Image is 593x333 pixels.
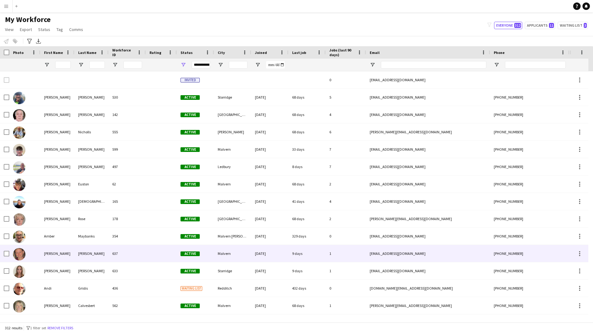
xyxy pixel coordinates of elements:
span: Active [181,234,200,239]
div: [PERSON_NAME] [40,123,74,140]
div: [PERSON_NAME] [40,106,74,123]
input: First Name Filter Input [55,61,71,69]
span: Active [181,217,200,221]
img: Amanda Rose [13,213,25,226]
input: Row Selection is disabled for this row (unchecked) [4,77,9,83]
div: 6 [326,123,366,140]
div: [PERSON_NAME] [40,210,74,227]
span: Phone [494,50,505,55]
div: 68 days [288,210,326,227]
div: [PHONE_NUMBER] [490,175,569,193]
a: Tag [54,25,65,33]
div: 502 [109,314,146,331]
span: Joined [255,50,267,55]
img: Adrian Pace-Bardon [13,109,25,122]
div: [PHONE_NUMBER] [490,245,569,262]
a: Comms [67,25,86,33]
div: [EMAIL_ADDRESS][DOMAIN_NAME] [366,106,490,123]
button: Everyone312 [494,22,522,29]
div: 1 [326,262,366,279]
div: 2 [326,210,366,227]
div: 68 days [288,297,326,314]
div: [PHONE_NUMBER] [490,314,569,331]
input: Phone Filter Input [505,61,566,69]
div: [PERSON_NAME] [74,89,109,106]
span: Active [181,165,200,169]
div: [DATE] [251,210,288,227]
div: 637 [109,245,146,262]
span: View [5,27,14,32]
div: Storridge [214,89,251,106]
div: Rose [74,210,109,227]
span: Invited [181,78,200,82]
div: 68 days [288,106,326,123]
div: Maybanks [74,228,109,245]
div: [DATE] [251,123,288,140]
span: Active [181,130,200,135]
div: 1 [326,245,366,262]
div: [PHONE_NUMBER] [490,193,569,210]
input: Last Name Filter Input [89,61,105,69]
span: Status [38,27,50,32]
div: [PHONE_NUMBER] [490,106,569,123]
img: Alex Smith [13,144,25,156]
div: [PERSON_NAME] [40,245,74,262]
div: [EMAIL_ADDRESS][DOMAIN_NAME] [366,141,490,158]
div: [EMAIL_ADDRESS][DOMAIN_NAME] [366,262,490,279]
span: Active [181,251,200,256]
div: Malvern [PERSON_NAME] [214,228,251,245]
div: [GEOGRAPHIC_DATA], [GEOGRAPHIC_DATA] [214,193,251,210]
span: Rating [149,50,161,55]
span: My Workforce [5,15,51,24]
div: [DEMOGRAPHIC_DATA] [74,193,109,210]
span: Waiting list [181,286,202,291]
div: 0 [326,314,366,331]
div: [EMAIL_ADDRESS][DOMAIN_NAME] [366,89,490,106]
div: 7 [326,141,366,158]
img: Andrea Calvesbert [13,300,25,313]
div: [PERSON_NAME] [74,141,109,158]
div: 633 [109,262,146,279]
button: Open Filter Menu [218,62,223,68]
div: [DATE] [251,89,288,106]
span: Active [181,147,200,152]
span: Active [181,304,200,308]
span: Photo [13,50,24,55]
span: Active [181,113,200,117]
div: [PHONE_NUMBER] [490,210,569,227]
div: 497 [109,158,146,175]
div: 5 [326,89,366,106]
div: 555 [109,123,146,140]
button: Open Filter Menu [181,62,186,68]
div: [PERSON_NAME][EMAIL_ADDRESS][DOMAIN_NAME] [366,297,490,314]
img: Amber Maybanks [13,231,25,243]
div: 68 days [288,123,326,140]
div: [PHONE_NUMBER] [490,123,569,140]
div: 329 days [288,228,326,245]
button: Remove filters [46,325,74,331]
div: [EMAIL_ADDRESS][DOMAIN_NAME] [366,193,490,210]
div: [PERSON_NAME] [74,262,109,279]
div: 0 [326,280,366,297]
input: City Filter Input [229,61,247,69]
div: 178 [109,210,146,227]
div: 8 days [288,158,326,175]
div: [PERSON_NAME] [40,314,74,331]
a: View [2,25,16,33]
span: 3 [584,23,587,28]
div: [PHONE_NUMBER] [490,228,569,245]
span: 1 filter set [30,326,46,330]
span: Tag [56,27,63,32]
img: Alan Nicholls [13,127,25,139]
span: Active [181,95,200,100]
div: [PERSON_NAME] [74,314,109,331]
div: [DATE] [251,175,288,193]
div: Grislis [74,280,109,297]
img: Alexander Brooks [13,161,25,174]
div: [DATE] [251,314,288,331]
button: Open Filter Menu [370,62,375,68]
span: Active [181,269,200,273]
button: Waiting list3 [558,22,588,29]
span: Workforce ID [112,48,135,57]
span: Email [370,50,380,55]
